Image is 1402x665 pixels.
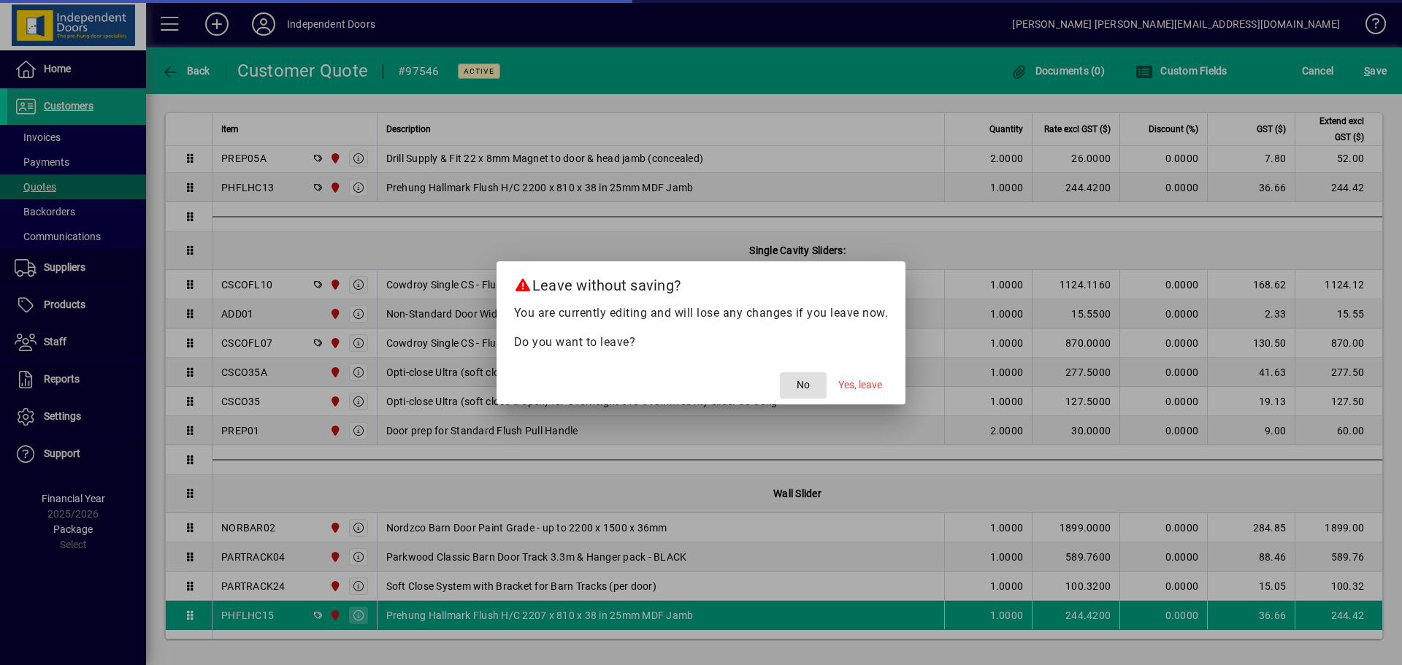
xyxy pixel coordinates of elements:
[832,372,888,399] button: Yes, leave
[497,261,906,304] h2: Leave without saving?
[838,377,882,393] span: Yes, leave
[514,304,889,322] p: You are currently editing and will lose any changes if you leave now.
[797,377,810,393] span: No
[780,372,827,399] button: No
[514,334,889,351] p: Do you want to leave?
